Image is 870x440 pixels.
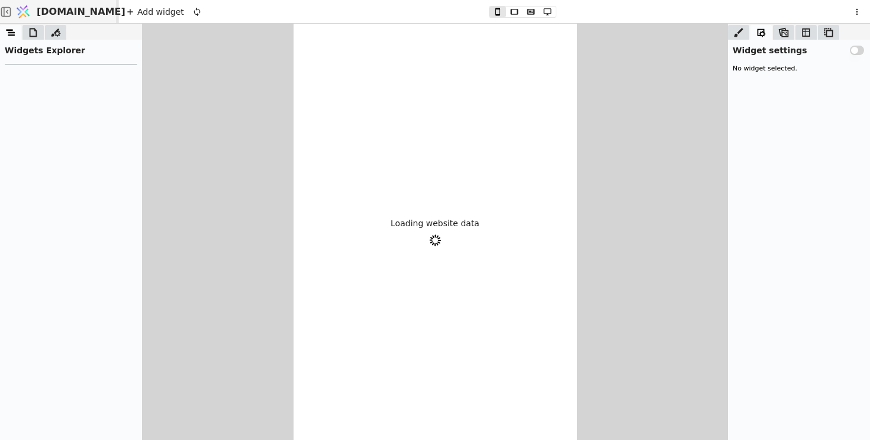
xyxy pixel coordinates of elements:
div: Widget settings [728,40,870,57]
div: Add widget [123,5,188,19]
a: [DOMAIN_NAME] [12,1,118,23]
img: Logo [14,1,32,23]
p: Loading website data [391,217,479,230]
div: No widget selected. [728,59,870,79]
span: [DOMAIN_NAME] [37,5,125,19]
